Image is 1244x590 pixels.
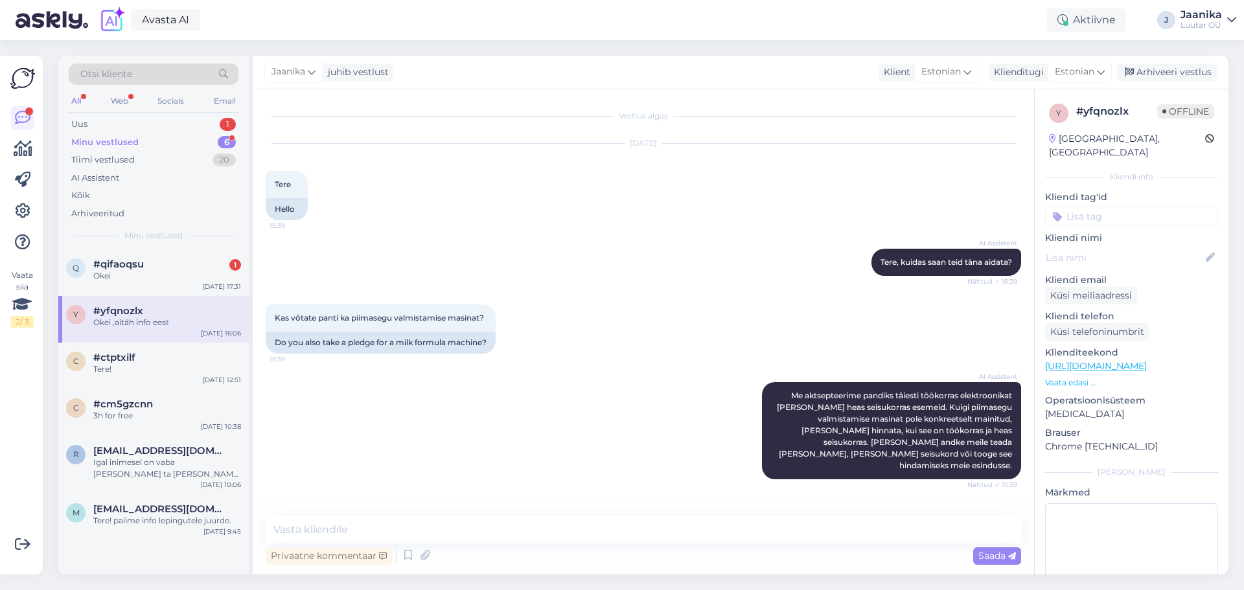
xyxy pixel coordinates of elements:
div: Vestlus algas [266,110,1021,122]
img: Askly Logo [10,66,35,91]
p: Kliendi email [1045,273,1218,287]
div: 2 / 3 [10,316,34,328]
span: #yfqnozlx [93,305,143,317]
p: Chrome [TECHNICAL_ID] [1045,440,1218,453]
a: JaanikaLuutar OÜ [1181,10,1236,30]
span: q [73,263,79,273]
div: [DATE] 10:38 [201,422,241,431]
span: AI Assistent [969,372,1017,381]
div: Okei [93,270,241,282]
div: [DATE] 16:06 [201,328,241,338]
span: Estonian [921,65,961,79]
span: Offline [1157,104,1214,119]
div: Tiimi vestlused [71,153,135,166]
div: [DATE] 10:06 [200,480,241,490]
div: Okei ,aitäh info eest [93,317,241,328]
span: M [73,508,80,517]
span: r [73,449,79,459]
div: Küsi telefoninumbrit [1045,323,1149,341]
a: [URL][DOMAIN_NAME] [1045,360,1147,372]
p: Vaata edasi ... [1045,377,1218,389]
p: Brauser [1045,426,1218,440]
div: 1 [229,259,241,271]
span: #cm5gzcnn [93,398,153,410]
span: Me aktsepteerime pandiks täiesti töökorras elektroonikat [PERSON_NAME] heas seisukorras esemeid. ... [777,391,1014,470]
div: Uus [71,118,87,131]
span: Minu vestlused [124,230,183,242]
span: Kas võtate panti ka piimasegu valmistamise masinat? [275,313,484,323]
p: Märkmed [1045,486,1218,499]
span: Estonian [1055,65,1094,79]
div: # yfqnozlx [1076,104,1157,119]
div: Email [211,93,238,109]
span: Nähtud ✓ 15:39 [967,277,1017,286]
span: c [73,403,79,413]
div: J [1157,11,1175,29]
span: Tere [275,179,291,189]
div: 20 [213,153,236,166]
div: [DATE] 17:31 [203,282,241,291]
span: Mailisast@gmail.com [93,503,228,515]
div: Arhiveeritud [71,207,124,220]
div: [GEOGRAPHIC_DATA], [GEOGRAPHIC_DATA] [1049,132,1205,159]
div: Aktiivne [1047,8,1126,32]
input: Lisa nimi [1046,251,1203,265]
p: Kliendi nimi [1045,231,1218,245]
div: Luutar OÜ [1181,20,1222,30]
span: #qifaoqsu [93,258,144,270]
div: Arhiveeri vestlus [1117,63,1217,81]
p: Kliendi telefon [1045,310,1218,323]
div: Jaanika [1181,10,1222,20]
div: AI Assistent [71,172,119,185]
span: c [73,356,79,366]
div: [DATE] 12:51 [203,375,241,385]
a: Avasta AI [131,9,200,31]
p: [MEDICAL_DATA] [1045,407,1218,421]
span: Otsi kliente [80,67,132,81]
p: Kliendi tag'id [1045,190,1218,204]
div: Kliendi info [1045,171,1218,183]
div: Tere! [93,363,241,375]
span: 15:39 [270,354,318,364]
input: Lisa tag [1045,207,1218,226]
span: raimivarik@gmail.com [93,445,228,457]
div: juhib vestlust [323,65,389,79]
span: Nähtud ✓ 15:39 [967,480,1017,490]
div: Do you also take a pledge for a milk formula machine? [266,332,496,354]
div: Tere! palime info lepingutele juurde. [93,515,241,527]
div: 6 [218,136,236,149]
div: 1 [220,118,236,131]
div: Klienditugi [989,65,1044,79]
span: 15:39 [270,221,318,231]
span: #ctptxilf [93,352,135,363]
div: Klient [879,65,910,79]
div: Kõik [71,189,90,202]
div: Hello [266,198,308,220]
span: Jaanika [271,65,305,79]
span: y [73,310,78,319]
div: [DATE] 9:45 [203,527,241,536]
div: Socials [155,93,187,109]
div: Web [108,93,131,109]
span: Saada [978,550,1016,562]
div: Minu vestlused [71,136,139,149]
div: 3h for free [93,410,241,422]
img: explore-ai [98,6,126,34]
span: Tere, kuidas saan teid täna aidata? [881,257,1012,267]
div: All [69,93,84,109]
span: y [1056,108,1061,118]
span: AI Assistent [969,238,1017,248]
p: Operatsioonisüsteem [1045,394,1218,407]
p: Klienditeekond [1045,346,1218,359]
div: Privaatne kommentaar [266,547,392,565]
div: [PERSON_NAME] [1045,466,1218,478]
div: [DATE] [266,137,1021,149]
div: Vaata siia [10,269,34,328]
div: Igal inimesel on vaba [PERSON_NAME] ta [PERSON_NAME] müüb või panti paneb. Keegi ei [DEMOGRAPHIC_... [93,457,241,480]
div: Küsi meiliaadressi [1045,287,1137,304]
